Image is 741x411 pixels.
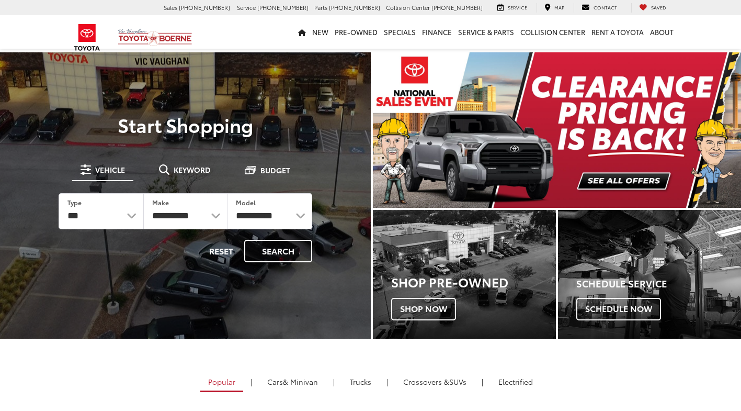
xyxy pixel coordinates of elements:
[309,15,332,49] a: New
[200,373,243,392] a: Popular
[574,3,625,13] a: Contact
[236,198,256,207] label: Model
[248,376,255,387] li: |
[537,3,572,13] a: Map
[576,279,741,289] h4: Schedule Service
[257,3,309,12] span: [PHONE_NUMBER]
[419,15,455,49] a: Finance
[395,373,474,391] a: SUVs
[455,15,517,49] a: Service & Parts: Opens in a new tab
[403,376,449,387] span: Crossovers &
[576,298,661,320] span: Schedule Now
[517,15,588,49] a: Collision Center
[179,3,230,12] span: [PHONE_NUMBER]
[67,20,107,54] img: Toyota
[295,15,309,49] a: Home
[67,198,82,207] label: Type
[489,3,535,13] a: Service
[174,166,211,173] span: Keyword
[237,3,256,12] span: Service
[373,210,556,338] a: Shop Pre-Owned Shop Now
[384,376,391,387] li: |
[479,376,486,387] li: |
[647,15,677,49] a: About
[283,376,318,387] span: & Minivan
[554,4,564,10] span: Map
[631,3,674,13] a: My Saved Vehicles
[391,298,456,320] span: Shop Now
[558,210,741,338] div: Toyota
[588,15,647,49] a: Rent a Toyota
[508,4,527,10] span: Service
[118,28,192,47] img: Vic Vaughan Toyota of Boerne
[594,4,617,10] span: Contact
[686,73,741,187] button: Click to view next picture.
[332,15,381,49] a: Pre-Owned
[200,240,242,262] button: Reset
[95,166,125,173] span: Vehicle
[651,4,666,10] span: Saved
[44,114,327,135] p: Start Shopping
[373,210,556,338] div: Toyota
[381,15,419,49] a: Specials
[164,3,177,12] span: Sales
[391,275,556,288] h3: Shop Pre-Owned
[431,3,483,12] span: [PHONE_NUMBER]
[244,240,312,262] button: Search
[259,373,326,391] a: Cars
[342,373,379,391] a: Trucks
[314,3,327,12] span: Parts
[152,198,169,207] label: Make
[329,3,380,12] span: [PHONE_NUMBER]
[260,166,290,174] span: Budget
[491,373,541,391] a: Electrified
[386,3,430,12] span: Collision Center
[373,73,428,187] button: Click to view previous picture.
[330,376,337,387] li: |
[558,210,741,338] a: Schedule Service Schedule Now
